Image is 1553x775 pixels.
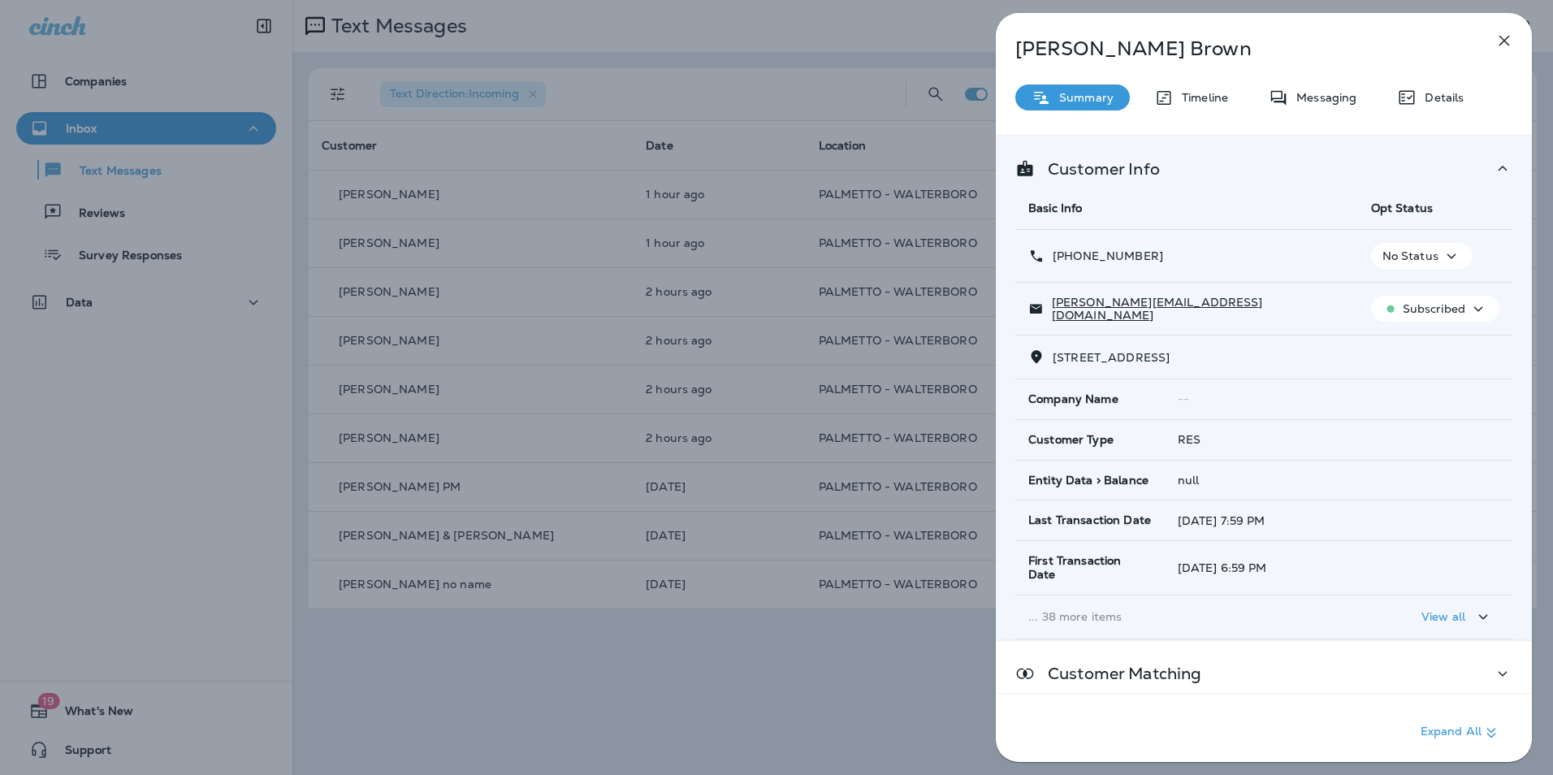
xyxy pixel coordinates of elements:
[1035,162,1160,175] p: Customer Info
[1414,718,1508,747] button: Expand All
[1028,610,1345,623] p: ... 38 more items
[1288,91,1356,104] p: Messaging
[1178,513,1265,528] span: [DATE] 7:59 PM
[1028,513,1151,527] span: Last Transaction Date
[1371,296,1499,322] button: Subscribed
[1028,201,1082,215] span: Basic Info
[1382,249,1438,262] p: No Status
[1045,249,1163,262] p: [PHONE_NUMBER]
[1028,433,1114,447] span: Customer Type
[1178,561,1267,575] span: [DATE] 6:59 PM
[1421,610,1465,623] p: View all
[1178,432,1200,447] span: RES
[1035,667,1201,680] p: Customer Matching
[1051,91,1114,104] p: Summary
[1053,350,1170,365] span: [STREET_ADDRESS]
[1415,602,1499,632] button: View all
[1403,302,1465,315] p: Subscribed
[1028,392,1118,406] span: Company Name
[1371,243,1473,269] button: No Status
[1421,723,1501,743] p: Expand All
[1174,91,1228,104] p: Timeline
[1044,296,1345,322] p: [PERSON_NAME][EMAIL_ADDRESS][DOMAIN_NAME]
[1371,201,1433,215] span: Opt Status
[1015,37,1459,60] p: [PERSON_NAME] Brown
[1417,91,1464,104] p: Details
[1178,392,1189,406] span: --
[1028,474,1149,487] span: Entity Data > Balance
[1178,473,1200,487] span: null
[1028,554,1152,582] span: First Transaction Date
